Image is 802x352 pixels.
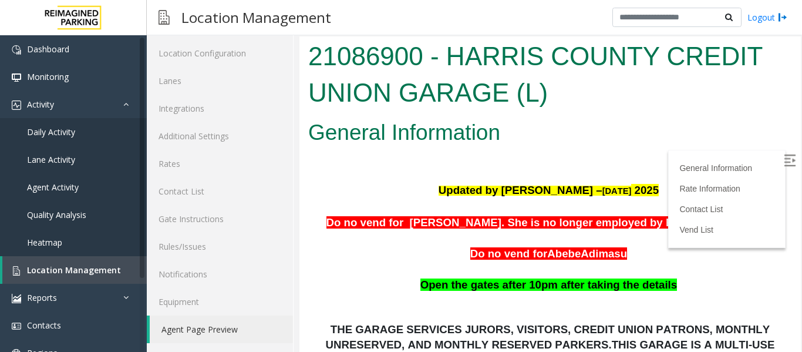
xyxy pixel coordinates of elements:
[303,150,332,159] span: [DATE]
[248,211,255,223] span: A
[12,73,21,82] img: 'icon'
[147,122,293,150] a: Additional Settings
[147,150,293,177] a: Rates
[747,11,787,24] a: Logout
[147,288,293,316] a: Equipment
[27,154,75,165] span: Lane Activity
[27,182,79,193] span: Agent Activity
[9,2,493,74] h1: 21086900 - HARRIS COUNTY CREDIT UNION GARAGE (L)
[2,256,147,284] a: Location Management
[27,126,75,138] span: Daily Activity
[256,211,282,223] span: bebe
[121,242,378,254] span: Open the gates after 10pm after taking the details
[147,67,293,95] a: Lanes
[147,233,293,260] a: Rules/Issues
[147,205,293,233] a: Gate Instructions
[26,287,474,314] span: THE GARAGE SERVICES JURORS, VISITORS, CREDIT UNION PATRONS, MONTHLY UNRESERVED, AND MONTHLY RESER...
[380,127,453,136] a: General Information
[154,302,478,330] span: THIS GARAGE IS A MULTI-USE GARAGE WITH NO NESTED AREAS.
[380,168,423,177] a: Contact List
[380,189,414,198] a: Vend List
[27,292,57,303] span: Reports
[147,260,293,288] a: Notifications
[147,95,293,122] a: Integrations
[147,39,293,67] a: Location Configuration
[484,118,496,130] img: Open/Close Sidebar Menu
[27,209,86,220] span: Quality Analysis
[27,237,62,248] span: Heatmap
[12,100,21,110] img: 'icon'
[27,264,121,276] span: Location Management
[778,11,787,24] img: logout
[9,81,493,112] h2: General Information
[27,71,69,82] span: Monitoring
[281,211,296,223] span: Ad
[12,45,21,55] img: 'icon'
[27,99,54,110] span: Activity
[335,147,360,160] span: 2025
[12,321,21,331] img: 'icon'
[27,180,475,192] span: Do no vend for [PERSON_NAME]. She is no longer employed by Reimagined Parking.
[12,294,21,303] img: 'icon'
[171,211,248,223] span: Do no vend for
[380,147,441,157] a: Rate Information
[296,211,328,223] span: imasu
[159,3,170,32] img: pageIcon
[139,147,303,160] span: Updated by [PERSON_NAME] –
[27,320,61,331] span: Contacts
[176,3,337,32] h3: Location Management
[147,177,293,205] a: Contact List
[27,43,69,55] span: Dashboard
[150,316,293,343] a: Agent Page Preview
[12,266,21,276] img: 'icon'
